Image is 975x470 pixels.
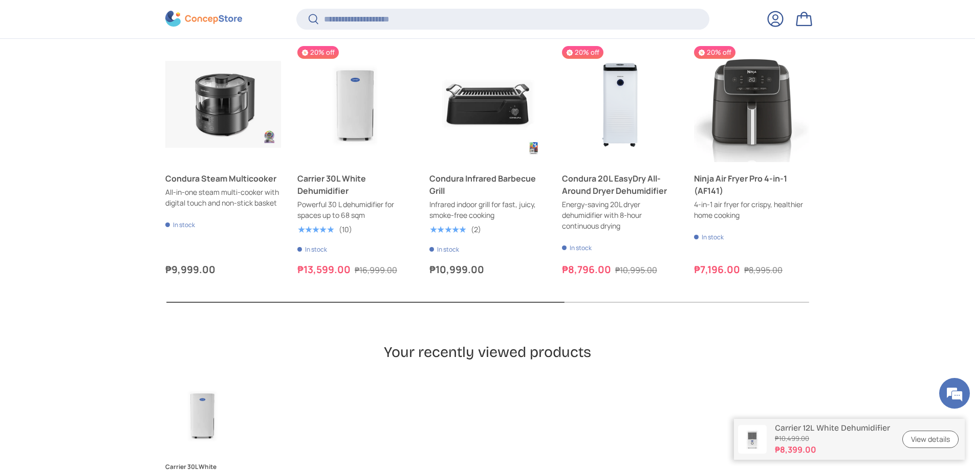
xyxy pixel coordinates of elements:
[165,46,281,162] a: Condura Steam Multicooker
[562,46,603,59] span: 20% off
[694,46,810,162] a: Ninja Air Fryer Pro 4-in-1 (AF141)
[168,5,192,30] div: Minimize live chat window
[694,46,735,59] span: 20% off
[297,172,413,197] a: Carrier 30L White Dehumidifier
[165,343,810,362] h2: Your recently viewed products
[165,172,281,185] a: Condura Steam Multicooker
[297,46,339,59] span: 20% off
[562,172,678,197] a: Condura 20L EasyDry All-Around Dryer Dehumidifier
[165,11,242,27] img: ConcepStore
[562,46,678,162] a: Condura 20L EasyDry All-Around Dryer Dehumidifier
[429,46,545,162] a: Condura Infrared Barbecue Grill
[165,378,240,452] a: Carrier 30L White Dehumidifier
[738,425,767,454] img: carrier-dehumidifier-12-liter-full-view-concepstore
[694,172,810,197] a: Ninja Air Fryer Pro 4-in-1 (AF141)
[902,431,959,449] a: View details
[297,46,413,162] a: Carrier 30L White Dehumidifier
[429,172,545,197] a: Condura Infrared Barbecue Grill
[5,279,195,315] textarea: Type your message and hit 'Enter'
[775,434,890,443] s: ₱10,499.00
[775,423,890,433] p: Carrier 12L White Dehumidifier
[53,57,172,71] div: Chat with us now
[59,129,141,232] span: We're online!
[775,443,890,456] strong: ₱8,399.00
